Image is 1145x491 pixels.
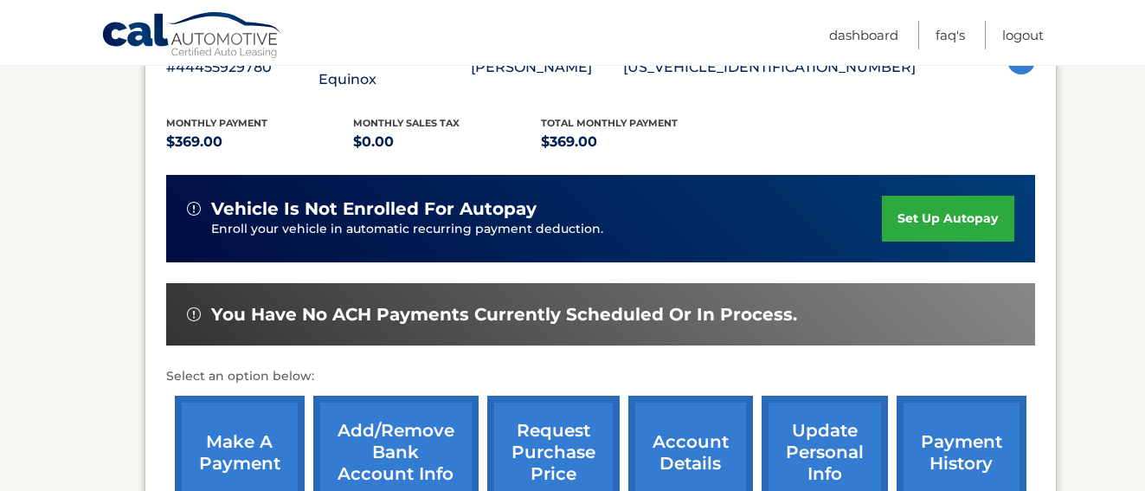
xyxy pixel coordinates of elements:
p: $0.00 [353,130,541,154]
p: #44455929780 [166,55,318,80]
p: $369.00 [541,130,729,154]
p: [US_VEHICLE_IDENTIFICATION_NUMBER] [623,55,916,80]
a: Cal Automotive [101,11,283,61]
p: Enroll your vehicle in automatic recurring payment deduction. [211,220,883,239]
p: Select an option below: [166,366,1035,387]
span: vehicle is not enrolled for autopay [211,198,537,220]
span: Monthly sales Tax [353,117,460,129]
span: Monthly Payment [166,117,267,129]
p: 2025 Chevrolet Equinox [318,43,471,92]
a: Logout [1002,21,1044,49]
a: set up autopay [882,196,1013,242]
p: $369.00 [166,130,354,154]
span: You have no ACH payments currently scheduled or in process. [211,304,797,326]
img: alert-white.svg [187,202,201,216]
a: FAQ's [936,21,965,49]
img: alert-white.svg [187,307,201,321]
span: Total Monthly Payment [541,117,678,129]
p: [PERSON_NAME] [471,55,623,80]
a: Dashboard [829,21,898,49]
